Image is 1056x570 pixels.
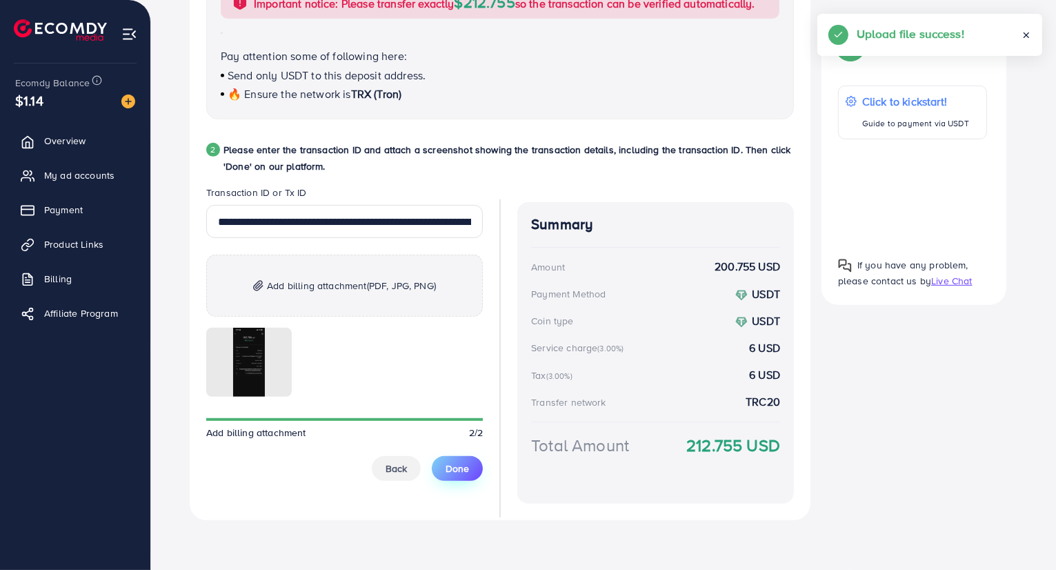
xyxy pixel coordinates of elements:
[931,274,972,288] span: Live Chat
[10,299,140,327] a: Affiliate Program
[206,426,306,440] span: Add billing attachment
[749,367,780,383] strong: 6 USD
[997,508,1046,560] iframe: Chat
[857,25,964,43] h5: Upload file success!
[367,279,436,293] span: (PDF, JPG, PNG)
[15,76,90,90] span: Ecomdy Balance
[838,258,968,288] span: If you have any problem, please contact us by
[531,341,628,355] div: Service charge
[531,314,573,328] div: Coin type
[228,86,351,101] span: 🔥 Ensure the network is
[531,433,629,458] div: Total Amount
[752,286,780,302] strong: USDT
[10,265,140,293] a: Billing
[372,456,421,481] button: Back
[531,216,780,233] h4: Summary
[531,287,606,301] div: Payment Method
[838,259,852,273] img: Popup guide
[206,143,220,157] div: 2
[233,328,265,397] img: img uploaded
[862,93,969,110] p: Click to kickstart!
[223,141,794,175] p: Please enter the transaction ID and attach a screenshot showing the transaction details, includin...
[715,259,780,275] strong: 200.755 USD
[446,462,469,475] span: Done
[44,168,114,182] span: My ad accounts
[44,134,86,148] span: Overview
[121,95,135,108] img: image
[221,67,779,83] p: Send only USDT to this deposit address.
[531,368,577,382] div: Tax
[44,272,72,286] span: Billing
[121,26,137,42] img: menu
[10,127,140,155] a: Overview
[597,343,624,354] small: (3.00%)
[432,456,483,481] button: Done
[735,289,748,302] img: coin
[469,426,483,440] span: 2/2
[749,340,780,356] strong: 6 USD
[686,433,780,458] strong: 212.755 USD
[752,313,780,328] strong: USDT
[44,237,103,251] span: Product Links
[253,280,263,292] img: img
[386,462,407,475] span: Back
[746,394,780,410] strong: TRC20
[531,260,565,274] div: Amount
[221,48,779,64] p: Pay attention some of following here:
[546,371,572,382] small: (3.00%)
[862,115,969,132] p: Guide to payment via USDT
[10,230,140,258] a: Product Links
[14,19,107,41] img: logo
[15,90,43,110] span: $1.14
[351,86,402,101] span: TRX (Tron)
[10,196,140,224] a: Payment
[44,203,83,217] span: Payment
[10,161,140,189] a: My ad accounts
[267,277,436,294] span: Add billing attachment
[531,395,606,409] div: Transfer network
[735,316,748,328] img: coin
[44,306,118,320] span: Affiliate Program
[206,186,483,205] legend: Transaction ID or Tx ID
